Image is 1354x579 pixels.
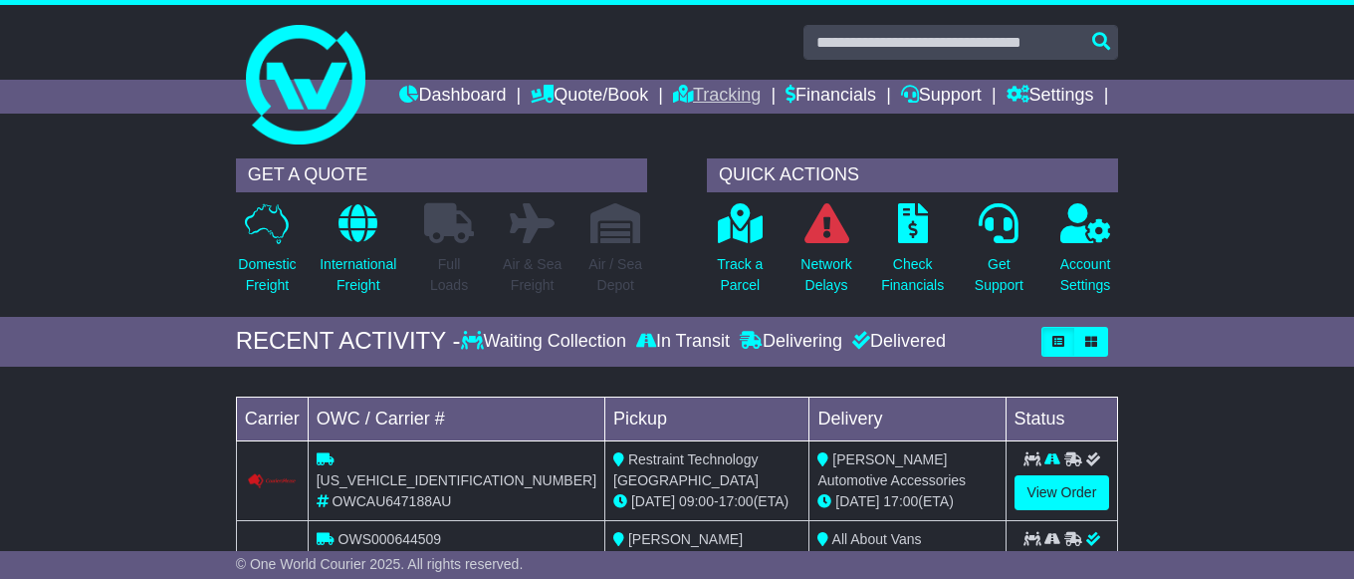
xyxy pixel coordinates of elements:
[679,493,714,509] span: 09:00
[588,254,642,296] p: Air / Sea Depot
[799,202,852,307] a: NetworkDelays
[631,493,675,509] span: [DATE]
[613,451,759,488] span: Restraint Technology [GEOGRAPHIC_DATA]
[333,493,452,509] span: OWCAU647188AU
[238,254,296,296] p: Domestic Freight
[1006,397,1118,440] td: Status
[707,158,1118,192] div: QUICK ACTIONS
[835,493,879,509] span: [DATE]
[1059,202,1112,307] a: AccountSettings
[338,531,442,547] span: OWS000644509
[236,556,524,572] span: © One World Courier 2025. All rights reserved.
[320,254,396,296] p: International Freight
[883,493,918,509] span: 17:00
[317,472,596,488] span: [US_VEHICLE_IDENTIFICATION_NUMBER]
[881,254,944,296] p: Check Financials
[424,254,474,296] p: Full Loads
[631,331,735,353] div: In Transit
[1007,80,1094,114] a: Settings
[308,397,604,440] td: OWC / Carrier #
[1015,475,1110,510] a: View Order
[901,80,982,114] a: Support
[236,327,461,356] div: RECENT ACTIVITY -
[236,158,647,192] div: GET A QUOTE
[461,331,631,353] div: Waiting Collection
[716,202,764,307] a: Track aParcel
[817,491,997,512] div: (ETA)
[605,397,809,440] td: Pickup
[717,254,763,296] p: Track a Parcel
[613,491,800,512] div: - (ETA)
[247,473,297,489] img: Couriers_Please.png
[809,397,1006,440] td: Delivery
[735,331,847,353] div: Delivering
[531,80,648,114] a: Quote/Book
[319,202,397,307] a: InternationalFreight
[399,80,506,114] a: Dashboard
[237,202,297,307] a: DomesticFreight
[974,202,1024,307] a: GetSupport
[847,331,946,353] div: Delivered
[817,550,997,571] div: (ETA)
[503,254,562,296] p: Air & Sea Freight
[1060,254,1111,296] p: Account Settings
[236,397,308,440] td: Carrier
[673,80,761,114] a: Tracking
[786,80,876,114] a: Financials
[975,254,1023,296] p: Get Support
[817,451,966,488] span: [PERSON_NAME] Automotive Accessories
[719,493,754,509] span: 17:00
[832,531,922,547] span: All About Vans
[613,531,762,568] span: [PERSON_NAME] Automotive Accessories
[880,202,945,307] a: CheckFinancials
[800,254,851,296] p: Network Delays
